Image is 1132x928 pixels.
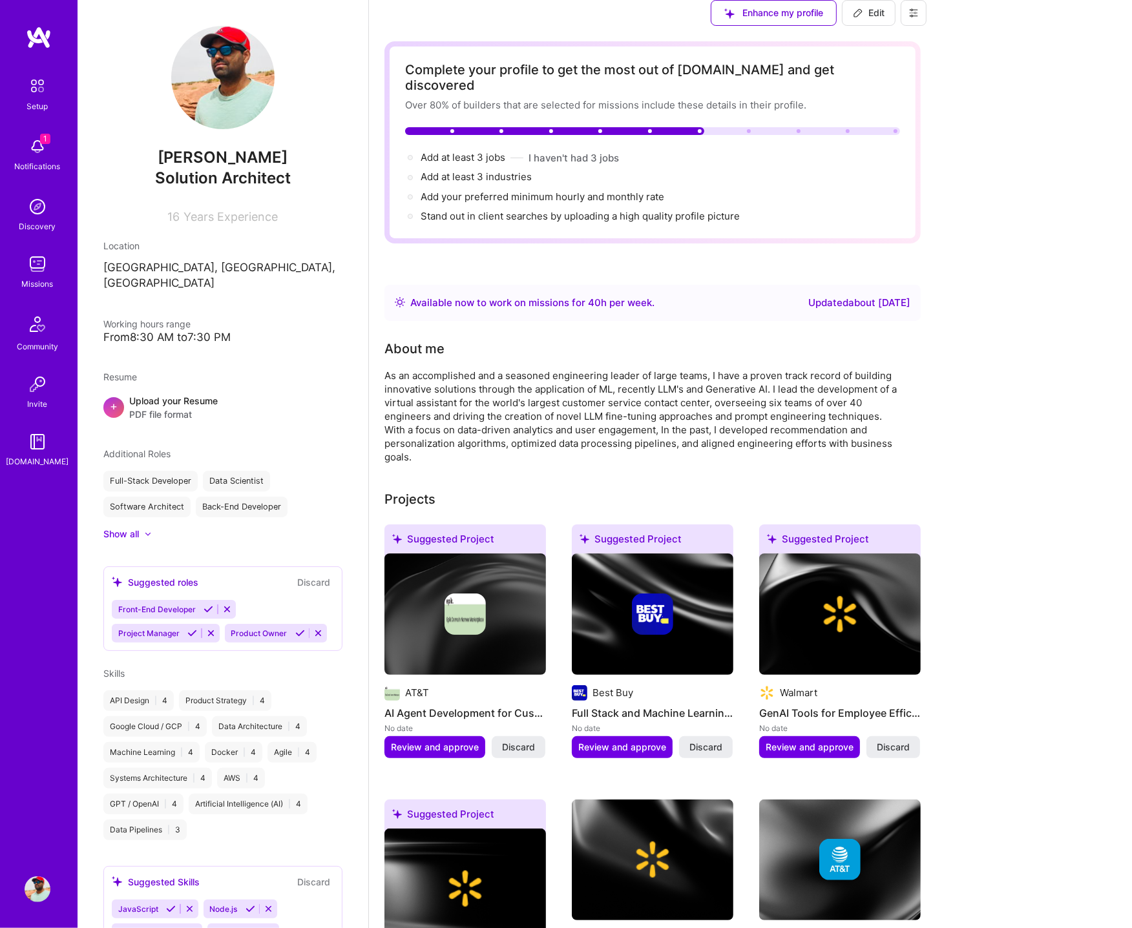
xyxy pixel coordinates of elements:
i: icon SuggestedTeams [112,876,123,887]
p: [GEOGRAPHIC_DATA], [GEOGRAPHIC_DATA], [GEOGRAPHIC_DATA] [103,260,342,291]
img: Company logo [632,593,673,635]
span: | [187,721,190,732]
i: Accept [187,628,197,638]
button: Discard [866,736,920,758]
div: Software Architect [103,497,191,517]
div: Updated about [DATE] [808,295,910,311]
i: Reject [206,628,216,638]
img: Company logo [572,685,587,701]
i: icon SuggestedTeams [392,809,402,819]
i: Accept [246,904,255,914]
img: discovery [25,194,50,220]
div: Available now to work on missions for h per week . [410,295,655,311]
div: GPT / OpenAI 4 [103,794,183,814]
img: cover [572,799,733,921]
img: Company logo [445,593,486,635]
div: Setup [27,99,48,113]
img: bell [25,134,50,160]
span: Product Owner [231,628,288,638]
span: Skills [103,668,125,679]
span: Edit [853,6,885,19]
span: Discard [502,741,535,754]
div: Complete your profile to get the most out of [DOMAIN_NAME] and get discovered [405,62,900,93]
span: Add your preferred minimum hourly and monthly rate [421,191,664,203]
span: Front-End Developer [118,604,196,614]
div: Invite [28,397,48,411]
img: Company logo [819,839,861,880]
div: Full-Stack Developer [103,471,198,491]
button: Discard [679,736,733,758]
div: API Design 4 [103,690,174,711]
span: PDF file format [129,407,218,421]
span: Solution Architect [155,169,291,187]
span: | [193,773,195,783]
div: +Upload your ResumePDF file format [103,394,342,421]
i: icon SuggestedTeams [580,534,589,544]
span: Resume [103,371,137,382]
i: Accept [295,628,305,638]
button: I haven't had 3 jobs [529,151,619,165]
span: 1 [40,134,50,144]
div: Stand out in client searches by uploading a high quality profile picture [421,209,740,223]
i: Accept [166,904,176,914]
i: icon SuggestedTeams [112,577,123,588]
i: icon SuggestedTeams [392,534,402,544]
span: Add at least 3 industries [421,170,532,183]
div: Projects [384,490,435,509]
span: | [252,696,255,706]
div: Over 80% of builders that are selected for missions include these details in their profile. [405,98,900,112]
span: Years Experience [184,210,278,223]
div: Suggested Skills [112,875,200,889]
span: Discard [689,741,722,754]
img: teamwork [25,251,50,277]
span: Add at least 3 jobs [421,151,505,163]
div: Discovery [19,220,56,233]
span: | [288,721,290,732]
div: [DOMAIN_NAME] [6,455,69,468]
div: Best Buy [592,686,633,699]
img: User Avatar [25,876,50,902]
div: Product Strategy 4 [179,690,271,711]
div: About me [384,339,445,358]
img: Company logo [759,685,775,701]
img: logo [26,26,52,49]
span: JavaScript [118,904,158,914]
span: Additional Roles [103,448,171,459]
span: + [110,399,118,413]
img: cover [759,799,921,921]
i: Accept [204,604,213,614]
span: Node.js [210,904,238,914]
div: Suggested Project [384,799,546,834]
div: Back-End Developer [196,497,288,517]
img: setup [24,72,51,99]
img: cover [384,553,546,675]
button: Discard [492,736,545,758]
button: Discard [293,575,334,590]
div: No date [572,721,733,735]
i: Reject [313,628,323,638]
i: Reject [264,904,273,914]
span: | [167,825,170,835]
div: Show all [103,528,139,541]
span: 16 [168,210,180,223]
h4: AI Agent Development for Customer Service [384,705,546,721]
div: AT&T [405,686,429,699]
span: | [297,747,300,758]
div: Data Architecture 4 [212,716,307,737]
span: | [154,696,157,706]
div: Notifications [15,160,61,173]
div: Data Scientist [203,471,270,491]
div: AWS 4 [217,768,265,789]
i: icon SuggestedTeams [767,534,777,544]
span: Review and approve [766,741,854,754]
button: Review and approve [759,736,860,758]
div: Upload your Resume [129,394,218,421]
div: Suggested Project [572,524,733,559]
img: Company logo [819,593,861,635]
div: Machine Learning 4 [103,742,200,763]
span: | [164,799,167,809]
span: Project Manager [118,628,180,638]
img: guide book [25,429,50,455]
span: Working hours range [103,318,191,329]
div: Walmart [780,686,817,699]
